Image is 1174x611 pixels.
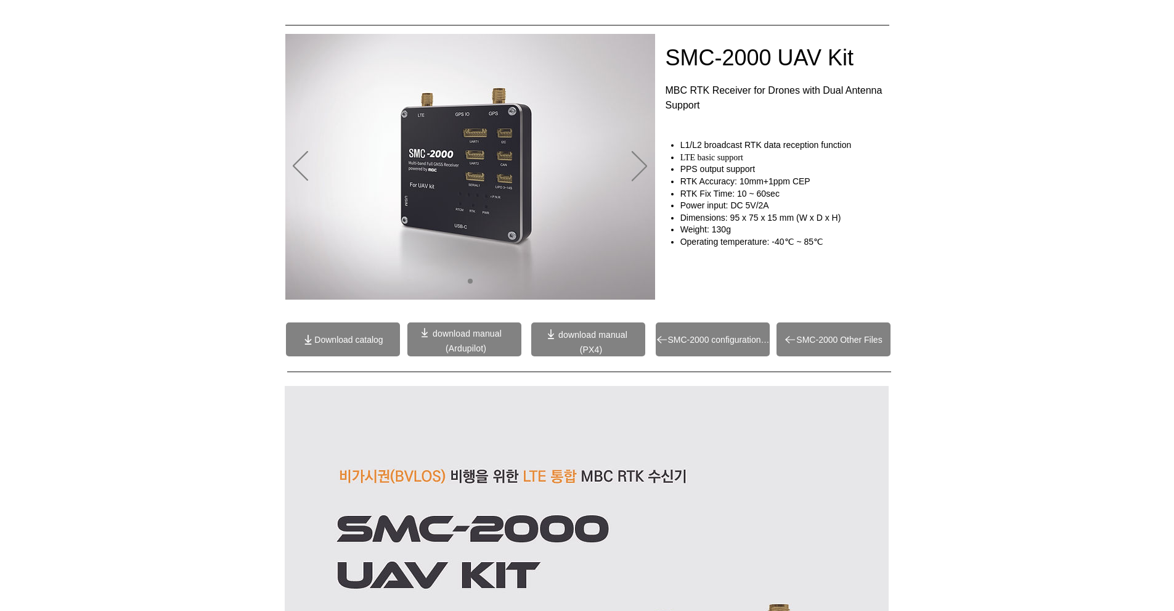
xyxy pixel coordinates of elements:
a: (Ardupilot) [446,343,486,353]
span: RTK Fix Time: 10 ~ 60sec [680,189,780,199]
span: Download catalog [314,335,383,345]
span: PPS output support [680,164,755,174]
span: Power input: DC 5V/2A [680,200,769,210]
a: SMC-2000 configuration file [656,322,770,356]
div: Slideshow [285,34,655,300]
a: 01 [468,279,473,284]
span: (PX4) [580,345,603,355]
button: Next [632,151,647,183]
a: SMC-2000 Other Files [777,322,891,356]
span: RTK Accuracy: 10mm+1ppm CEP [680,176,810,186]
span: Operating temperature: -40℃ ~ 85℃ [680,237,823,247]
a: download manual [558,330,627,340]
img: SMC2000.jpg [285,34,655,300]
span: L1/L2 broadcast RTK data reception function [680,140,852,150]
button: Previous [293,151,308,183]
iframe: Wix Chat [1032,558,1174,611]
a: Download catalog [286,322,400,356]
span: SMC-2000 Other Files [796,335,882,345]
nav: Slides [463,279,477,284]
span: Weight: 130g [680,224,731,234]
span: Dimensions: 95 x 75 x 15 mm (W x D x H) [680,213,841,223]
span: SMC-2000 configuration file [668,335,770,345]
span: LTE basic support [680,153,743,162]
a: download manual [433,329,502,338]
